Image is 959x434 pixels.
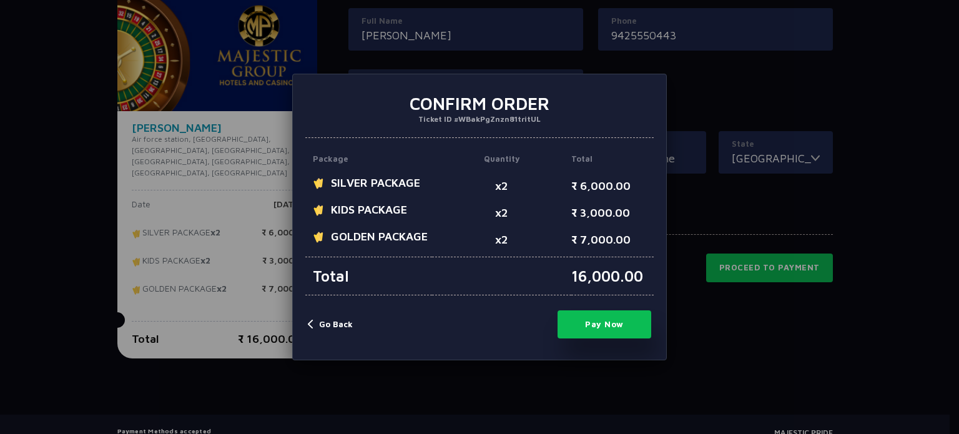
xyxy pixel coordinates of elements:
img: ticket [313,176,326,190]
button: Go Back [308,318,353,331]
button: Pay Now [558,310,651,338]
img: ticket [313,230,326,244]
span: KIDS PACKAGE [313,203,432,217]
p: Ticket ID #WBakPgZnzn81tritUL [315,114,644,124]
p: x2 [432,203,571,230]
p: Total [571,154,654,176]
span: GOLDEN PACKAGE [313,230,432,244]
p: ₹ 7,000.00 [571,230,654,257]
p: 16,000.00 [571,257,654,295]
span: SILVER PACKAGE [313,176,432,190]
p: Quantity [432,154,571,176]
p: ₹ 6,000.00 [571,176,654,203]
p: Total [305,257,432,295]
p: Package [305,154,432,176]
p: x2 [432,230,571,257]
h3: Confirm Order [315,93,644,114]
img: ticket [313,203,326,217]
p: x2 [432,176,571,203]
p: ₹ 3,000.00 [571,203,654,230]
